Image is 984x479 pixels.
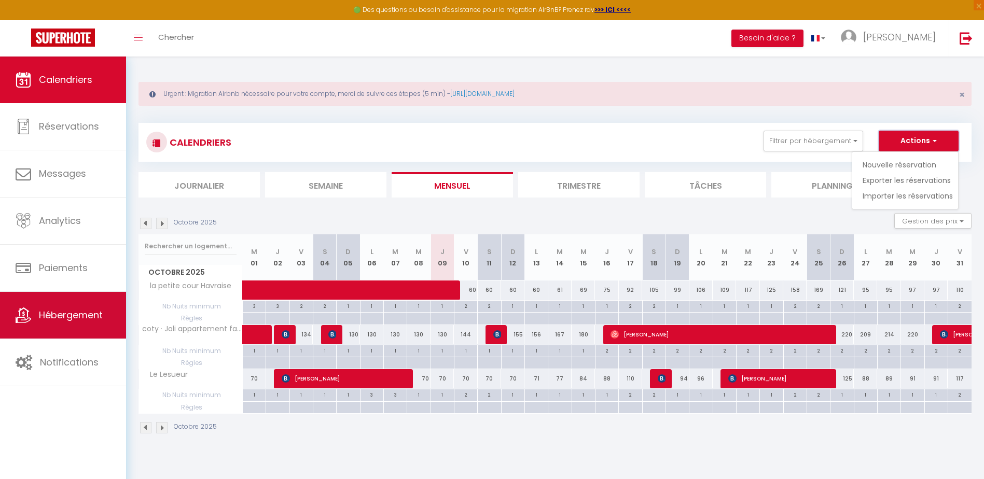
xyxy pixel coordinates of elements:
img: Super Booking [31,29,95,47]
div: 1 [525,345,548,355]
abbr: M [251,247,257,257]
div: 1 [595,301,618,311]
li: Semaine [265,172,386,198]
div: 1 [760,389,783,399]
th: 26 [830,234,854,280]
div: 2 [807,389,830,399]
div: 2 [619,301,642,311]
div: 2 [854,345,877,355]
div: 155 [501,325,524,344]
div: 99 [666,280,689,300]
span: la petite cour Havraise [141,280,234,292]
div: 1 [878,389,900,399]
span: [PERSON_NAME] [658,369,666,388]
li: Mensuel [392,172,513,198]
div: 130 [431,325,454,344]
div: 2 [313,301,336,311]
abbr: D [839,247,844,257]
div: 70 [431,369,454,388]
div: 121 [830,280,854,300]
div: 2 [784,389,807,399]
abbr: S [323,247,327,257]
h3: CALENDRIERS [167,131,231,154]
div: 70 [243,369,266,388]
span: [PERSON_NAME] [328,325,336,344]
th: 27 [854,234,877,280]
div: 1 [525,389,548,399]
abbr: J [440,247,445,257]
th: 03 [289,234,313,280]
div: 1 [737,389,759,399]
div: 2 [807,301,830,311]
div: 2 [643,301,666,311]
div: 2 [454,301,477,311]
th: 07 [383,234,407,280]
div: 1 [361,301,383,311]
li: Tâches [645,172,766,198]
span: Octobre 2025 [139,265,242,280]
div: 70 [454,369,477,388]
th: 25 [807,234,830,280]
span: Règles [139,357,242,369]
div: 1 [548,345,571,355]
span: [PERSON_NAME] [493,325,501,344]
div: 77 [548,369,572,388]
div: 2 [925,345,948,355]
div: 180 [572,325,595,344]
div: 61 [548,280,572,300]
div: 70 [407,369,431,388]
div: 1 [266,389,289,399]
div: 60 [501,280,524,300]
div: 95 [877,280,900,300]
span: Paiements [39,261,88,274]
th: 16 [595,234,618,280]
div: 91 [924,369,948,388]
th: 20 [689,234,713,280]
abbr: M [722,247,728,257]
th: 24 [783,234,807,280]
div: 1 [854,389,877,399]
th: 01 [243,234,266,280]
div: 1 [361,345,383,355]
div: 1 [313,389,336,399]
div: 1 [290,345,313,355]
div: 1 [901,389,924,399]
th: 18 [642,234,666,280]
span: Messages [39,167,86,180]
div: 2 [619,345,642,355]
abbr: M [392,247,398,257]
abbr: J [934,247,938,257]
div: 69 [572,280,595,300]
th: 06 [360,234,383,280]
th: 17 [619,234,642,280]
div: 1 [384,345,407,355]
span: [PERSON_NAME] [282,325,289,344]
button: Filtrer par hébergement [764,131,863,151]
div: 2 [784,345,807,355]
input: Rechercher un logement... [145,237,237,256]
button: Actions [879,131,959,151]
div: 1 [572,389,595,399]
div: 209 [854,325,877,344]
a: [URL][DOMAIN_NAME] [450,89,515,98]
div: 1 [830,389,853,399]
abbr: M [580,247,587,257]
div: 2 [901,345,924,355]
div: 94 [666,369,689,388]
span: Chercher [158,32,194,43]
a: >>> ICI <<<< [594,5,631,14]
div: 70 [478,369,501,388]
button: Close [959,90,965,100]
li: Trimestre [518,172,640,198]
div: 70 [501,369,524,388]
abbr: J [605,247,609,257]
div: 88 [595,369,618,388]
div: 144 [454,325,477,344]
abbr: L [699,247,702,257]
abbr: J [275,247,280,257]
div: 1 [502,389,524,399]
th: 05 [337,234,360,280]
div: 3 [384,389,407,399]
div: 110 [619,369,642,388]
